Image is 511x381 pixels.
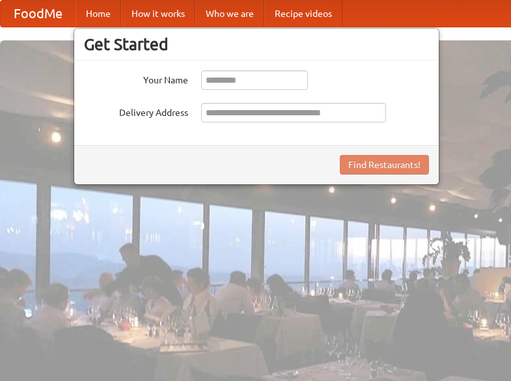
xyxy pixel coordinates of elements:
[195,1,264,27] a: Who we are
[76,1,121,27] a: Home
[84,103,188,119] label: Delivery Address
[264,1,342,27] a: Recipe videos
[84,70,188,87] label: Your Name
[340,155,429,175] button: Find Restaurants!
[84,35,429,54] h3: Get Started
[1,1,76,27] a: FoodMe
[121,1,195,27] a: How it works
